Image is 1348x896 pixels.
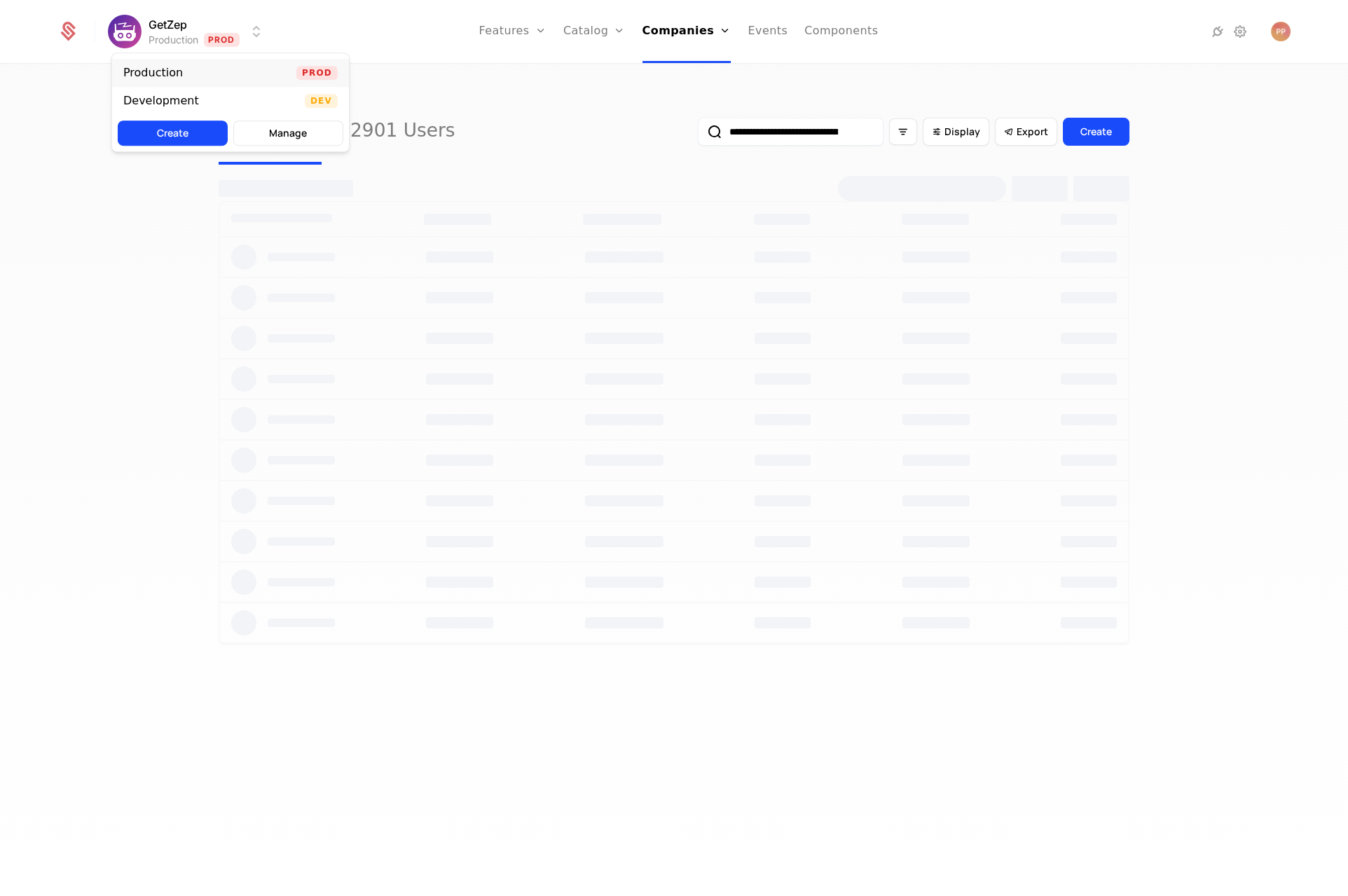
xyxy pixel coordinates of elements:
div: Development [123,95,199,106]
div: Select environment [111,53,350,152]
div: Production [123,67,183,78]
span: Dev [305,94,338,108]
button: Manage [233,120,343,146]
span: Prod [296,66,338,80]
button: Create [118,120,228,146]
